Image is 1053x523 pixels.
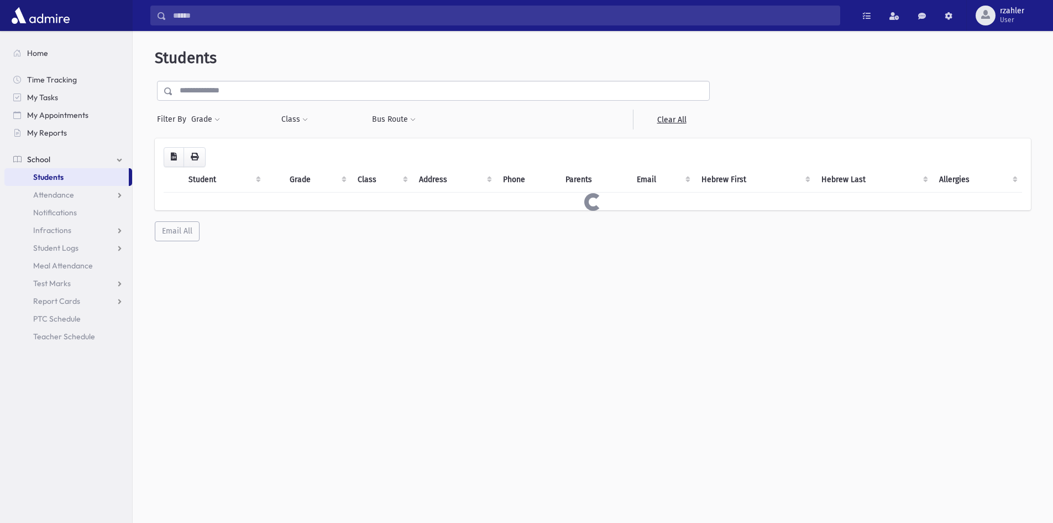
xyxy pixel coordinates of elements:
[27,128,67,138] span: My Reports
[1000,7,1024,15] span: rzahler
[4,124,132,142] a: My Reports
[4,151,132,168] a: School
[4,275,132,292] a: Test Marks
[33,314,81,324] span: PTC Schedule
[4,328,132,345] a: Teacher Schedule
[9,4,72,27] img: AdmirePro
[496,167,559,193] th: Phone
[33,296,80,306] span: Report Cards
[166,6,840,25] input: Search
[33,190,74,200] span: Attendance
[281,110,308,130] button: Class
[4,186,132,204] a: Attendance
[33,225,71,235] span: Infractions
[4,71,132,89] a: Time Tracking
[33,243,78,253] span: Student Logs
[4,239,132,257] a: Student Logs
[559,167,630,193] th: Parents
[4,204,132,221] a: Notifications
[155,221,200,241] button: Email All
[4,292,132,310] a: Report Cards
[157,113,191,125] span: Filter By
[27,92,58,102] span: My Tasks
[33,332,95,341] span: Teacher Schedule
[371,110,416,130] button: Bus Route
[815,167,933,193] th: Hebrew Last
[164,147,184,167] button: CSV
[27,110,88,120] span: My Appointments
[4,168,129,186] a: Students
[633,110,710,130] a: Clear All
[4,221,132,239] a: Infractions
[33,261,93,271] span: Meal Attendance
[4,310,132,328] a: PTC Schedule
[283,167,350,193] th: Grade
[4,44,132,62] a: Home
[33,278,71,288] span: Test Marks
[630,167,695,193] th: Email
[182,167,265,193] th: Student
[27,75,77,85] span: Time Tracking
[351,167,413,193] th: Class
[695,167,814,193] th: Hebrew First
[191,110,221,130] button: Grade
[155,49,217,67] span: Students
[932,167,1022,193] th: Allergies
[1000,15,1024,24] span: User
[27,48,48,58] span: Home
[33,208,77,218] span: Notifications
[4,89,132,106] a: My Tasks
[184,147,206,167] button: Print
[412,167,496,193] th: Address
[4,106,132,124] a: My Appointments
[27,154,50,164] span: School
[4,257,132,275] a: Meal Attendance
[33,172,64,182] span: Students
